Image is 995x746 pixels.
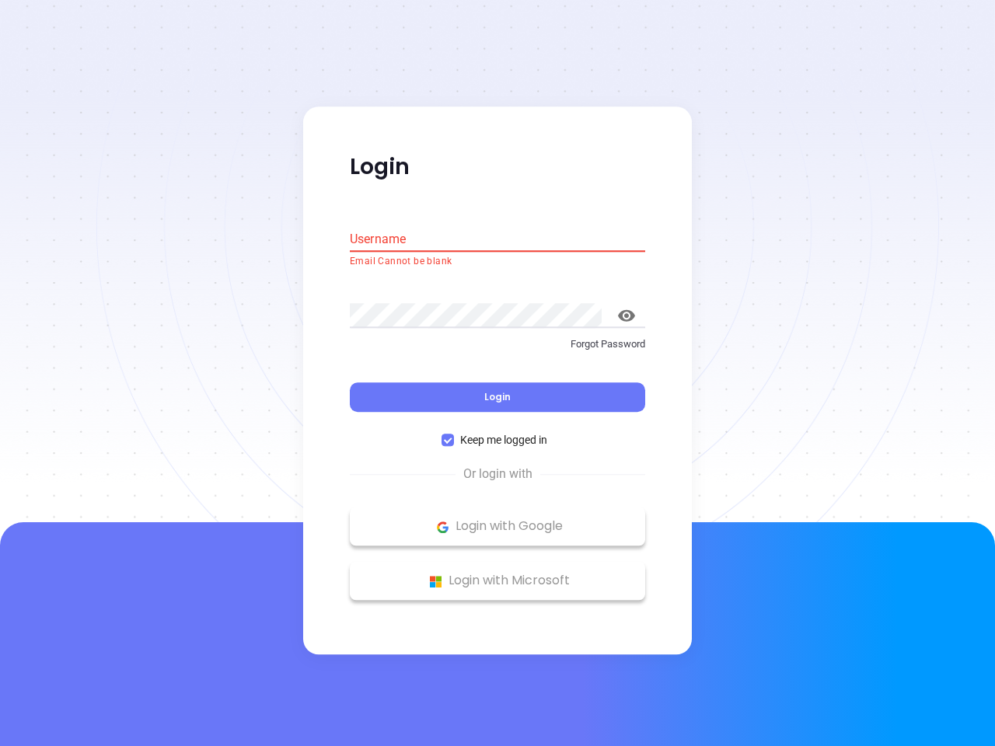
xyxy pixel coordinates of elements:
a: Forgot Password [350,336,645,364]
p: Login with Google [358,515,637,539]
img: Microsoft Logo [426,572,445,591]
p: Login with Microsoft [358,570,637,593]
p: Forgot Password [350,336,645,352]
p: Email Cannot be blank [350,254,645,270]
img: Google Logo [433,518,452,537]
p: Login [350,153,645,181]
button: toggle password visibility [608,297,645,334]
span: Login [484,391,511,404]
span: Or login with [456,465,540,484]
button: Microsoft Logo Login with Microsoft [350,562,645,601]
button: Login [350,383,645,413]
button: Google Logo Login with Google [350,507,645,546]
span: Keep me logged in [454,432,553,449]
